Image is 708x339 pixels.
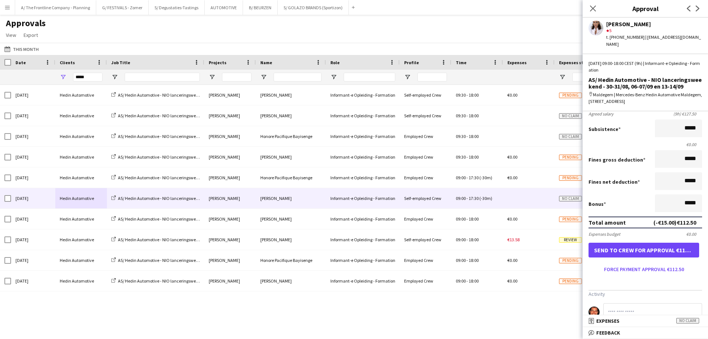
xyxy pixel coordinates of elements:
[55,209,107,229] div: Hedin Automotive
[326,250,400,270] div: Informant-e Opleiding - Formation
[111,237,267,242] a: AS/ Hedin Automotive - NIO lanceringsweekend - 30-31/08, 06-07/09 en 13-14/09
[404,175,433,180] span: Employed Crew
[456,216,466,222] span: 09:00
[209,60,226,65] span: Projects
[204,167,256,188] div: [PERSON_NAME]
[204,105,256,126] div: [PERSON_NAME]
[589,179,640,185] label: Fines net deduction
[507,175,517,180] span: €0.00
[256,250,326,270] div: Honore Pacifique Bayisenge
[24,32,38,38] span: Export
[260,74,267,80] button: Open Filter Menu
[111,60,130,65] span: Job Title
[404,196,441,201] span: Self-employed Crew
[326,167,400,188] div: Informant-e Opleiding - Formation
[469,196,479,201] span: 17:30
[260,60,272,65] span: Name
[326,85,400,105] div: Informant-e Opleiding - Formation
[559,93,582,98] span: Pending
[507,60,527,65] span: Expenses
[243,0,278,15] button: B/ BEURZEN
[404,134,433,139] span: Employed Crew
[118,92,267,98] span: AS/ Hedin Automotive - NIO lanceringsweekend - 30-31/08, 06-07/09 en 13-14/09
[589,219,626,226] div: Total amount
[60,74,66,80] button: Open Filter Menu
[589,263,699,275] button: Force payment approval €112.50
[326,229,400,250] div: Informant-e Opleiding - Formation
[676,318,699,324] span: No claim
[73,73,103,82] input: Clients Filter Input
[149,0,205,15] button: S/ Degustaties-Tastings
[111,74,118,80] button: Open Filter Menu
[118,113,267,118] span: AS/ Hedin Automotive - NIO lanceringsweekend - 30-31/08, 06-07/09 en 13-14/09
[118,134,267,139] span: AS/ Hedin Automotive - NIO lanceringsweekend - 30-31/08, 06-07/09 en 13-14/09
[404,154,433,160] span: Employed Crew
[469,278,479,284] span: 18:00
[326,126,400,146] div: Informant-e Opleiding - Formation
[326,209,400,229] div: Informant-e Opleiding - Formation
[11,126,55,146] div: [DATE]
[507,216,517,222] span: €0.00
[559,60,593,65] span: Expenses status
[118,237,267,242] span: AS/ Hedin Automotive - NIO lanceringsweekend - 30-31/08, 06-07/09 en 13-14/09
[11,105,55,126] div: [DATE]
[456,92,466,98] span: 09:30
[589,231,620,237] div: Expenses budget
[456,237,466,242] span: 09:00
[256,85,326,105] div: [PERSON_NAME]
[204,188,256,208] div: [PERSON_NAME]
[344,73,395,82] input: Role Filter Input
[6,32,16,38] span: View
[559,196,582,201] span: No claim
[96,0,149,15] button: G/ FESTIVALS - Zomer
[404,278,433,284] span: Employed Crew
[404,74,411,80] button: Open Filter Menu
[204,147,256,167] div: [PERSON_NAME]
[60,60,75,65] span: Clients
[55,105,107,126] div: Hedin Automotive
[55,126,107,146] div: Hedin Automotive
[469,216,479,222] span: 18:00
[596,329,620,336] span: Feedback
[507,154,517,160] span: €0.00
[466,154,468,160] span: -
[256,271,326,291] div: [PERSON_NAME]
[111,134,267,139] a: AS/ Hedin Automotive - NIO lanceringsweekend - 30-31/08, 06-07/09 en 13-14/09
[469,237,479,242] span: 18:00
[589,201,606,207] label: Bonus
[589,243,699,257] button: Send to crew for approval €112.50
[256,229,326,250] div: [PERSON_NAME]
[559,113,582,119] span: No claim
[559,175,582,181] span: Pending
[55,85,107,105] div: Hedin Automotive
[596,318,619,324] span: Expenses
[204,209,256,229] div: [PERSON_NAME]
[606,34,702,47] div: t. [PHONE_NUMBER] | [EMAIL_ADDRESS][DOMAIN_NAME]
[606,27,702,34] div: 5
[466,134,468,139] span: -
[204,250,256,270] div: [PERSON_NAME]
[417,73,447,82] input: Profile Filter Input
[466,257,468,263] span: -
[456,175,466,180] span: 09:00
[469,134,479,139] span: 18:00
[466,278,468,284] span: -
[559,237,582,243] span: Review
[118,278,267,284] span: AS/ Hedin Automotive - NIO lanceringsweekend - 30-31/08, 06-07/09 en 13-14/09
[456,257,466,263] span: 09:00
[326,105,400,126] div: Informant-e Opleiding - Formation
[330,74,337,80] button: Open Filter Menu
[209,74,215,80] button: Open Filter Menu
[118,257,267,263] span: AS/ Hedin Automotive - NIO lanceringsweekend - 30-31/08, 06-07/09 en 13-14/09
[469,154,479,160] span: 18:00
[456,278,466,284] span: 09:00
[118,216,267,222] span: AS/ Hedin Automotive - NIO lanceringsweekend - 30-31/08, 06-07/09 en 13-14/09
[11,250,55,270] div: [DATE]
[256,209,326,229] div: [PERSON_NAME]
[507,257,517,263] span: €0.00
[589,91,702,105] div: Maldegem | Mercedes-Benz Hedin Automotive Maldegem, [STREET_ADDRESS]
[589,156,645,163] label: Fines gross deduction
[572,73,602,82] input: Expenses status Filter Input
[11,147,55,167] div: [DATE]
[559,217,582,222] span: Pending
